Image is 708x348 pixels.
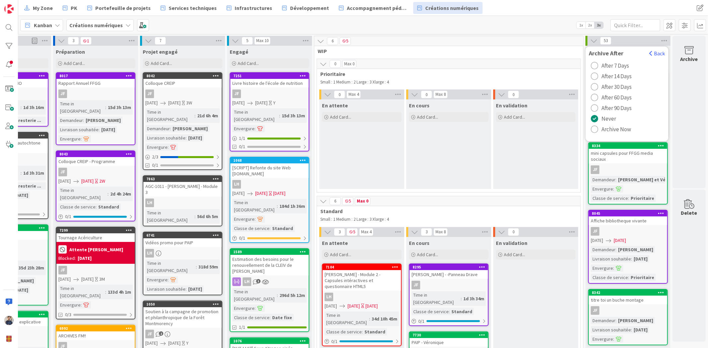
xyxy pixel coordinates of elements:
p: Small : 1 Medium : 2 Large : 3 Xlarge : 4 [320,217,574,222]
div: 3M [99,276,105,283]
div: 6741 [146,233,222,238]
div: 35d 23h 28m [17,264,46,271]
span: Accompagnement pédagogique [347,4,407,12]
div: Y [273,99,275,106]
div: JF [412,281,420,289]
div: 7299Tournage Acériculture [56,227,135,242]
div: 8017 [56,73,135,79]
div: Classe de service [58,203,96,210]
span: After 7 Days [601,61,629,71]
span: : [628,195,629,202]
div: JF [58,266,67,274]
div: 7863 [143,176,222,182]
div: [PERSON_NAME] - -Panneau Drave [410,270,488,279]
div: JF [589,227,667,236]
div: Envergure [145,276,168,283]
div: [DATE] [632,255,649,262]
span: : [170,125,171,132]
div: Livraison souhaitée [58,126,99,133]
div: Time in [GEOGRAPHIC_DATA] [232,288,277,303]
span: En attente [322,102,348,109]
span: Add Card... [238,60,259,66]
button: After 14 Days [589,71,634,82]
a: Accompagnement pédagogique [335,2,411,14]
span: : [277,203,278,210]
div: 7251 [230,73,309,79]
span: 0 [421,90,432,98]
span: Add Card... [330,252,351,258]
span: Créations numériques [425,4,479,12]
span: 53 [600,37,611,45]
span: Kanban [34,21,52,29]
div: 2d 4h 24m [109,190,133,198]
span: Archive Now [601,124,631,134]
span: : [196,263,197,270]
div: Time in [GEOGRAPHIC_DATA] [58,187,108,201]
span: 3 [421,228,432,236]
div: Livraison souhaitée [145,285,186,293]
span: 6 [327,37,338,45]
span: : [81,135,82,143]
div: Affiche bibliotheque vivante [589,216,667,225]
span: 1 [80,37,92,45]
div: Time in [GEOGRAPHIC_DATA] [232,108,279,123]
span: 1x [577,22,586,29]
button: After 90 Days [589,103,634,113]
span: Add Card... [417,252,438,258]
button: Archive Now [589,124,633,135]
div: Demandeur [591,176,615,183]
span: En attente [322,240,348,246]
span: [DATE] [81,178,94,185]
div: LH [232,180,241,189]
div: Envergure [58,135,81,143]
span: : [99,126,100,133]
span: : [613,185,614,193]
span: Add Card... [64,60,85,66]
div: Max 8 [435,230,446,234]
div: Time in [GEOGRAPHIC_DATA] [58,100,105,115]
img: Visit kanbanzone.com [4,4,14,14]
img: avatar [4,334,14,344]
div: mini capsules pour FFGG media sociaux [589,149,667,163]
span: : [186,285,187,293]
div: Time in [GEOGRAPHIC_DATA] [145,260,196,274]
div: LH [230,277,309,286]
span: 0 / 1 [65,213,71,220]
div: Standard [271,225,295,232]
span: 3 [334,228,345,236]
div: Tournage Acériculture [56,233,135,242]
div: [PERSON_NAME] et Vé... [616,176,671,183]
span: : [21,169,22,177]
span: Portefeuille de projets [95,4,151,12]
div: 6741 [143,232,222,238]
div: 1068[SCRIPT] Refonte du site Web [DOMAIN_NAME] [230,157,309,178]
span: : [108,190,109,198]
div: Envergure [591,264,613,272]
span: After 14 Days [601,71,632,81]
div: LH [145,249,154,258]
div: JF [56,168,135,176]
div: 15d 3h 13m [106,104,133,111]
span: [DATE] [58,276,71,283]
span: 7 [155,37,166,45]
span: 0 / 1 [239,235,245,242]
span: 5 [342,197,354,205]
div: 1076 [230,338,309,344]
div: JF [56,266,135,274]
div: Delete [681,209,697,217]
div: Classe de service [591,274,628,281]
div: 2W [99,178,105,185]
div: [DATE] [78,255,92,262]
span: 3x [594,22,603,29]
div: 15d 3h 13m [280,112,307,119]
span: : [615,176,616,183]
span: [DATE] [168,99,181,106]
div: 8334 [589,143,667,149]
div: Time in [GEOGRAPHIC_DATA] [145,108,195,123]
div: JF [143,330,222,338]
span: : [21,104,22,111]
div: 1589 [233,250,309,254]
div: 1050 [143,301,222,307]
span: [DATE] [232,99,245,106]
div: AGC-1011 - [PERSON_NAME] - Module 3 [143,182,222,197]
